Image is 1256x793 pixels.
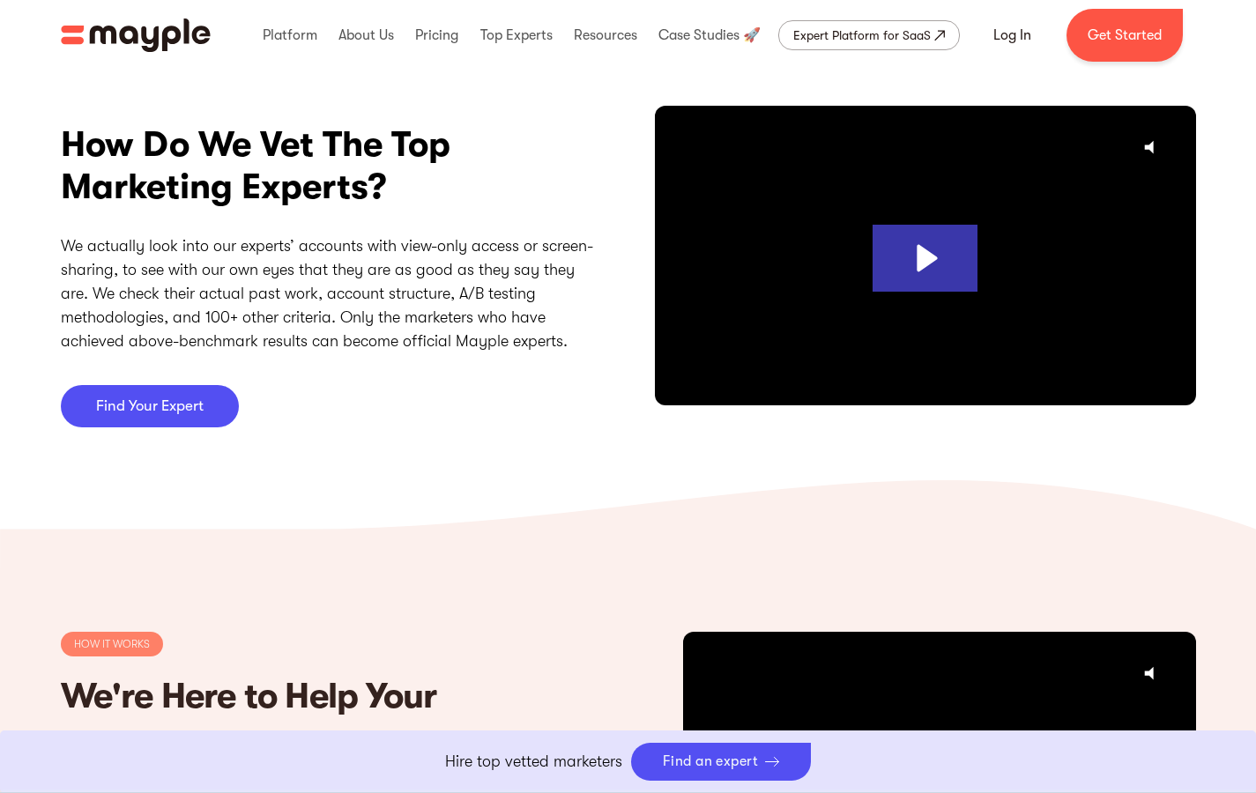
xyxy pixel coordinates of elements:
a: Log In [972,14,1052,56]
p: Find Your Expert [96,398,204,414]
button: Play Video: vetting- [873,225,978,293]
div: About Us [334,7,398,63]
p: We actually look into our experts’ accounts with view-only access or screen-sharing, to see with ... [61,234,602,353]
button: Click for sound [1131,123,1178,171]
div: Platform [258,7,322,63]
div: Top Experts [476,7,557,63]
h3: How Do We Vet The Top Marketing Experts? [61,123,602,208]
button: Click for sound [1131,649,1178,697]
a: Find Your Expert [61,385,239,427]
div: Expert Platform for SaaS [793,25,931,46]
img: Mayple logo [61,19,211,52]
h2: We're Here to Help Your Business Grow [61,671,549,770]
a: Get Started [1066,9,1183,62]
div: Resources [569,7,642,63]
a: Expert Platform for SaaS [778,20,960,50]
p: HOW IT WORKS [74,636,150,652]
a: home [61,19,211,52]
div: Pricing [411,7,463,63]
